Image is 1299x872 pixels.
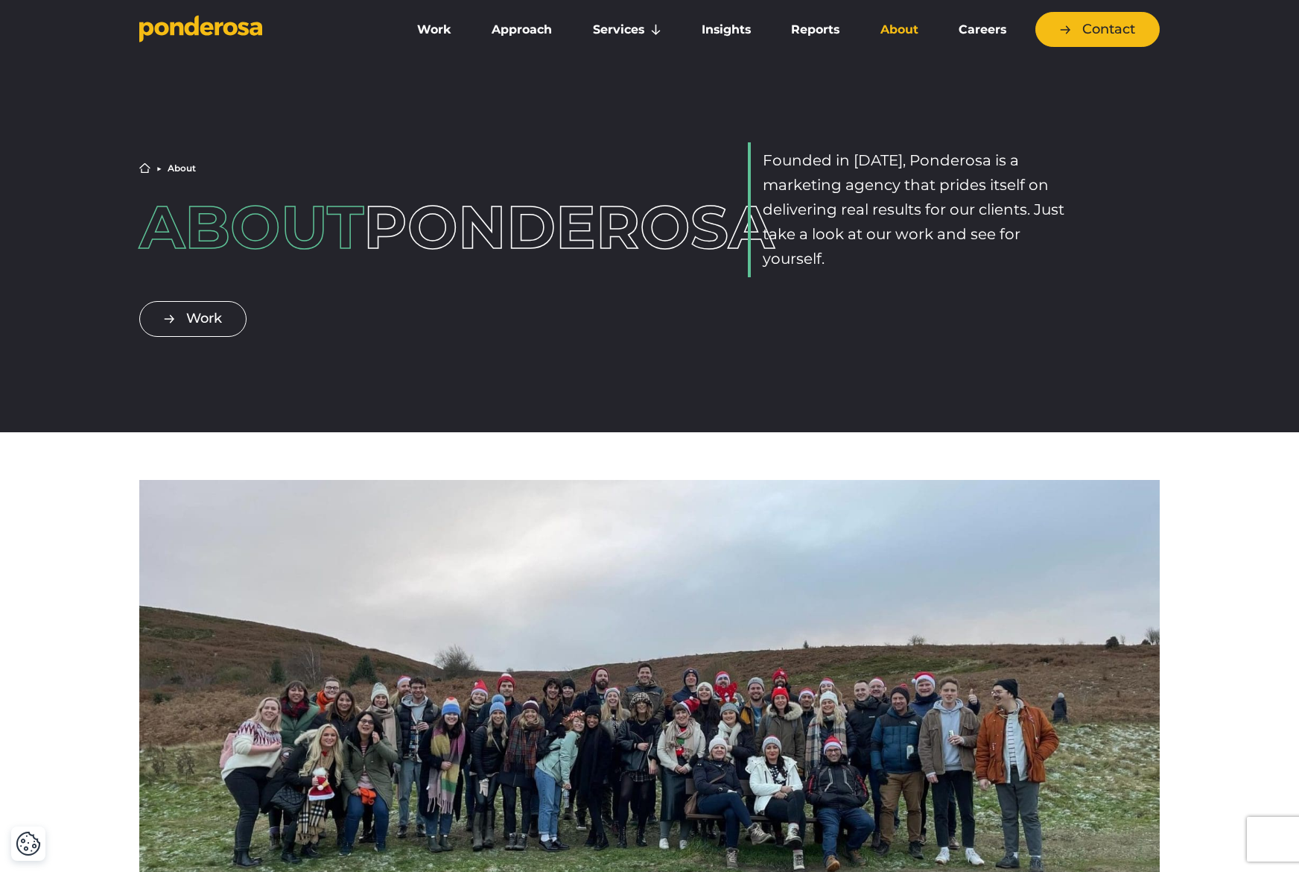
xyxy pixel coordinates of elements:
[474,14,569,45] a: Approach
[685,14,768,45] a: Insights
[139,15,378,45] a: Go to homepage
[139,198,551,257] h1: Ponderosa
[1035,12,1160,47] a: Contact
[400,14,469,45] a: Work
[168,164,196,173] li: About
[941,14,1023,45] a: Careers
[16,831,41,856] button: Cookie Settings
[139,162,150,174] a: Home
[16,831,41,856] img: Revisit consent button
[763,148,1073,271] p: Founded in [DATE], Ponderosa is a marketing agency that prides itself on delivering real results ...
[139,301,247,336] a: Work
[774,14,857,45] a: Reports
[576,14,679,45] a: Services
[156,164,162,173] li: ▶︎
[863,14,935,45] a: About
[139,191,363,263] span: About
